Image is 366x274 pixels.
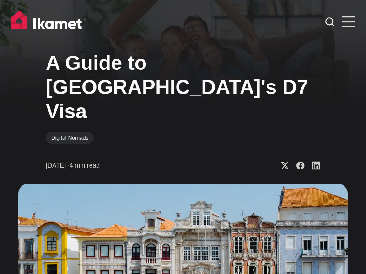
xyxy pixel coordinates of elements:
img: Ikamet home [11,11,86,33]
a: Digital Nomads [46,132,94,144]
h1: A Guide to [GEOGRAPHIC_DATA]'s D7 Visa [46,51,320,123]
a: Share on Linkedin [305,161,320,170]
a: Share on X [274,161,289,170]
a: Share on Facebook [289,161,305,170]
time: 4 min read [46,161,100,170]
span: [DATE] ∙ [46,162,70,169]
